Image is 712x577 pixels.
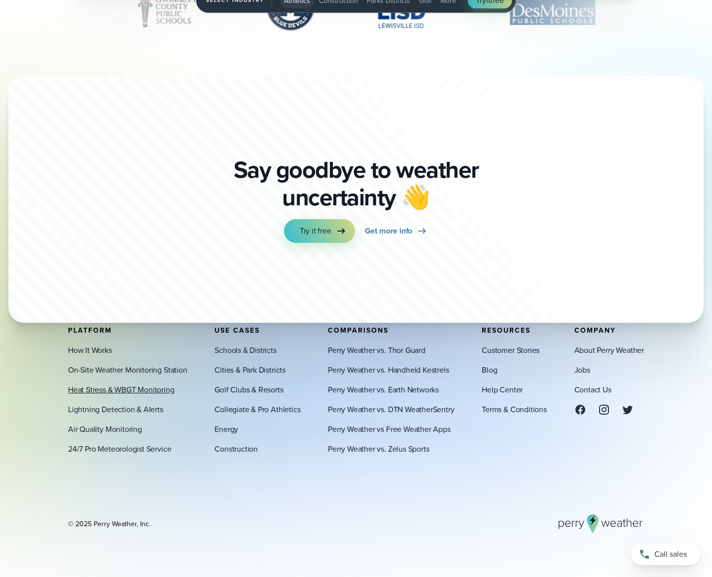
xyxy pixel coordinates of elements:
[230,156,482,211] p: Say goodbye to weather uncertainty 👋
[214,403,300,415] a: Collegiate & Pro Athletics
[482,384,523,395] a: Help Center
[214,325,260,335] span: Use Cases
[328,403,454,415] a: Perry Weather vs. DTN WeatherSentry
[328,344,426,356] a: Perry Weather vs. Thor Guard
[574,325,616,335] span: Company
[365,219,428,243] a: Get more info
[68,325,112,335] span: Platform
[328,364,449,376] a: Perry Weather vs. Handheld Kestrels
[574,344,644,356] a: About Perry Weather
[328,443,429,455] a: Perry Weather vs. Zelus Sports
[68,364,187,376] a: On-Site Weather Monitoring Station
[68,344,112,356] a: How It Works
[328,423,451,435] a: Perry Weather vs Free Weather Apps
[365,225,413,237] span: Get more info
[284,219,355,243] a: Try it free
[654,548,687,560] span: Call sales
[482,325,531,335] span: Resources
[482,344,539,356] a: Customer Stories
[482,364,497,376] a: Blog
[631,543,700,565] a: Call sales
[68,519,150,529] div: © 2025 Perry Weather, Inc.
[68,423,142,435] a: Air Quality Monitoring
[300,225,331,237] span: Try it free
[68,384,175,395] a: Heat Stress & WBGT Monitoring
[214,423,238,435] a: Energy
[328,384,439,395] a: Perry Weather vs. Earth Networks
[574,364,590,376] a: Jobs
[328,325,389,335] span: Comparisons
[214,384,283,395] a: Golf Clubs & Resorts
[482,403,547,415] a: Terms & Conditions
[68,403,163,415] a: Lightning Detection & Alerts
[214,443,258,455] a: Construction
[214,344,276,356] a: Schools & Districts
[68,443,171,455] a: 24/7 Pro Meteorologist Service
[214,364,285,376] a: Cities & Park Districts
[574,384,611,395] a: Contact Us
